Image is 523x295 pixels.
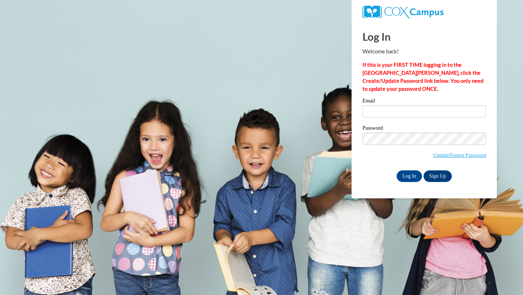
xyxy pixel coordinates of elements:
a: Sign Up [423,170,452,182]
img: COX Campus [362,5,443,19]
h1: Log In [362,29,486,44]
label: Password [362,125,486,133]
a: Update/Forgot Password [433,152,486,158]
label: Email [362,98,486,105]
input: Log In [397,170,422,182]
a: COX Campus [362,8,443,15]
p: Welcome back! [362,48,486,56]
strong: If this is your FIRST TIME logging in to the [GEOGRAPHIC_DATA][PERSON_NAME], click the Create/Upd... [362,62,483,92]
